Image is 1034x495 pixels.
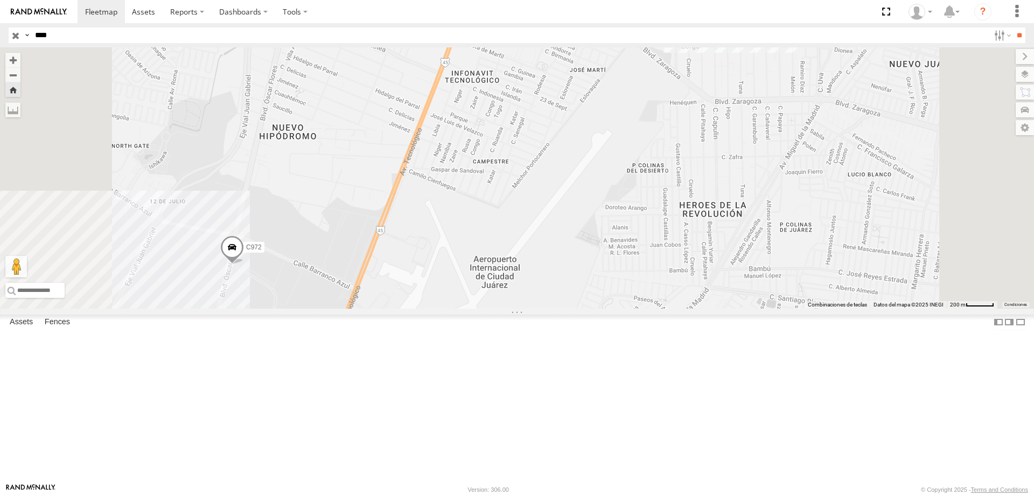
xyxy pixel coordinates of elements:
[974,3,991,20] i: ?
[1004,303,1027,307] a: Condiciones (se abre en una nueva pestaña)
[11,8,67,16] img: rand-logo.svg
[947,301,997,309] button: Escala del mapa: 200 m por 49 píxeles
[874,302,944,308] span: Datos del mapa ©2025 INEGI
[1004,315,1015,330] label: Dock Summary Table to the Right
[1016,120,1034,135] label: Map Settings
[5,256,27,277] button: Arrastra el hombrecito naranja al mapa para abrir Street View
[468,486,509,493] div: Version: 306.00
[971,486,1028,493] a: Terms and Conditions
[921,486,1028,493] div: © Copyright 2025 -
[5,82,20,97] button: Zoom Home
[993,315,1004,330] label: Dock Summary Table to the Left
[905,4,936,20] div: MANUEL HERNANDEZ
[808,301,867,309] button: Combinaciones de teclas
[23,27,31,43] label: Search Query
[246,243,262,251] span: C972
[1015,315,1026,330] label: Hide Summary Table
[5,67,20,82] button: Zoom out
[5,102,20,117] label: Measure
[990,27,1013,43] label: Search Filter Options
[4,315,38,330] label: Assets
[5,53,20,67] button: Zoom in
[39,315,75,330] label: Fences
[6,484,55,495] a: Visit our Website
[950,302,966,308] span: 200 m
